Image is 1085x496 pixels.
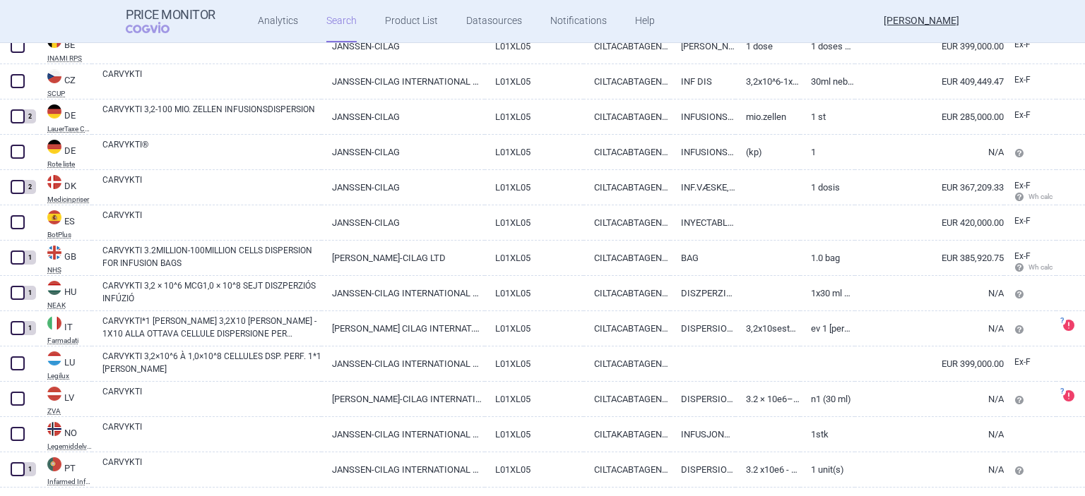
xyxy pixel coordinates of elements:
[485,417,584,452] a: L01XL05
[102,315,321,340] a: CARVYKTI*1 [PERSON_NAME] 3,2X10 [PERSON_NAME] - 1X10 ALLA OTTAVA CELLULE DISPERSIONE PER INFUSIONE
[47,281,61,295] img: Hungary
[800,99,855,134] a: 1 St
[23,250,36,265] div: 1
[735,99,800,134] a: Mio.Zellen
[485,241,584,275] a: L01XL05
[321,417,484,452] a: JANSSEN-CILAG INTERNATIONAL N.V.
[37,103,92,133] a: DEDELauerTaxe CGM
[1014,263,1053,271] span: Wh calc
[126,8,215,35] a: Price MonitorCOGVIO
[1063,319,1080,330] a: ?
[102,350,321,375] a: CARVYKTI 3,2×10^6 À 1,0×10^8 CELLULES DSP. PERF. 1*1 [PERSON_NAME]
[321,346,484,381] a: JANSSEN-CILAG INTERNATIONAL NV
[1057,387,1066,396] span: ?
[126,22,189,33] span: COGVIO
[47,302,92,309] abbr: NEAK — PUPHA database published by the National Health Insurance Fund of Hungary.
[800,241,855,275] a: 1.0 bag
[37,138,92,168] a: DEDERote liste
[47,246,61,260] img: United Kingdom
[670,29,735,63] a: [PERSON_NAME]
[37,456,92,485] a: PTPTInfarmed Infomed
[485,29,584,63] a: L01XL05
[47,161,92,168] abbr: Rote liste — Rote liste database by the Federal Association of the Pharmaceutical Industry, Germany.
[485,346,584,381] a: L01XL05
[102,68,321,93] a: CARVYKTI
[47,175,61,189] img: Denmark
[47,140,61,154] img: Germany
[102,456,321,481] a: CARVYKTI
[47,126,92,133] abbr: LauerTaxe CGM — Complex database for German drug information provided by commercial provider CGM ...
[485,64,584,99] a: L01XL05
[485,135,584,169] a: L01XL05
[1063,389,1080,401] a: ?
[485,170,584,205] a: L01XL05
[670,417,735,452] a: INFUSJONSVÆSKE, DISPERSJON
[102,32,321,58] a: CARVYKTI
[855,311,1004,346] a: N/A
[855,452,1004,487] a: N/A
[583,417,670,452] a: CILTAKABTAGENAUTOLEUCEL
[1004,352,1056,373] a: Ex-F
[583,170,670,205] a: CILTACABTAGEN AUTOLEUCEL
[1004,35,1056,56] a: Ex-F
[735,64,800,99] a: 3,2X10^6-1X10^8BUNĚK
[37,315,92,344] a: ITITFarmadati
[47,55,92,62] abbr: INAMI RPS — National Institute for Health Disability Insurance, Belgium. Programme web - Médicame...
[855,417,1004,452] a: N/A
[485,205,584,240] a: L01XL05
[37,421,92,450] a: NONOLegemiddelverke
[735,135,800,169] a: (KP)
[670,311,735,346] a: DISPERSIONE
[1004,176,1056,208] a: Ex-F Wh calc
[1014,193,1053,200] span: Wh calc
[47,196,92,203] abbr: Medicinpriser — Danish Medicine Agency. Erhverv Medicinpriser database for bussines.
[102,138,321,164] a: CARVYKTI®
[321,205,484,240] a: JANSSEN-CILAG
[670,205,735,240] a: INYECTABLE INTRAVENOSO
[47,457,61,471] img: Portugal
[485,311,584,346] a: L01XL05
[102,279,321,305] a: CARVYKTI 3,2 × 10^6 MCG1,0 × 10^8 SEJT DISZPERZIÓS INFÚZIÓ
[37,209,92,238] a: ESESBotPlus
[583,241,670,275] a: CILTACABTAGENE AUTOLEUCEL
[321,135,484,169] a: JANSSEN-CILAG
[670,64,735,99] a: INF DIS
[855,241,1004,275] a: EUR 385,920.75
[735,29,800,63] a: 1 dose
[37,174,92,203] a: DKDKMedicinpriser
[583,135,670,169] a: CILTACABTAGEN AUTOLEUCEL
[321,170,484,205] a: JANSSEN-CILAG
[855,64,1004,99] a: EUR 409,449.47
[670,170,735,205] a: INF.VÆSKE, DISPERSI.
[47,231,92,238] abbr: BotPlus — Online database developed by the General Council of Official Associations of Pharmacist...
[321,452,484,487] a: JANSSEN-CILAG INTERNATIONAL N.V.
[583,99,670,134] a: CILTACABTAGEN AUTOLEUCEL
[37,350,92,380] a: LULULegilux
[800,170,855,205] a: 1 dosis
[1004,70,1056,91] a: Ex-F
[1014,40,1031,49] span: Ex-factory price
[23,462,36,476] div: 1
[102,421,321,446] a: CARVYKTI
[800,452,855,487] a: 1 unit(s)
[583,205,670,240] a: CILTACABTAGENE AUTOLEUCEL
[735,311,800,346] a: 3,2x10sesta - 1x10ottava
[800,417,855,452] a: 1stk
[855,346,1004,381] a: EUR 399,000.00
[321,382,484,416] a: [PERSON_NAME]-CILAG INTERNATIONAL [GEOGRAPHIC_DATA], [GEOGRAPHIC_DATA]
[1014,110,1031,120] span: Ex-factory price
[47,373,92,380] abbr: Legilux — List of medicinal products published by the Official Journal of the Grand Duchy of Luxe...
[1014,216,1031,226] span: Ex-factory price
[23,180,36,194] div: 2
[47,337,92,344] abbr: Farmadati — Online database developed by Farmadati Italia S.r.l., Italia.
[47,69,61,83] img: Czech Republic
[37,244,92,274] a: GBGBNHS
[47,443,92,450] abbr: Legemiddelverke — List of medicinal products published by the Norwegian Medicines Agency.
[1014,181,1031,190] span: Ex-factory price
[321,241,484,275] a: [PERSON_NAME]-CILAG LTD
[855,205,1004,240] a: EUR 420,000.00
[583,311,670,346] a: CILTACABTAGENE AUTOLEUCEL
[485,452,584,487] a: L01XL05
[321,64,484,99] a: JANSSEN-CILAG INTERNATIONAL N.V., BEERSE
[855,276,1004,310] a: N/A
